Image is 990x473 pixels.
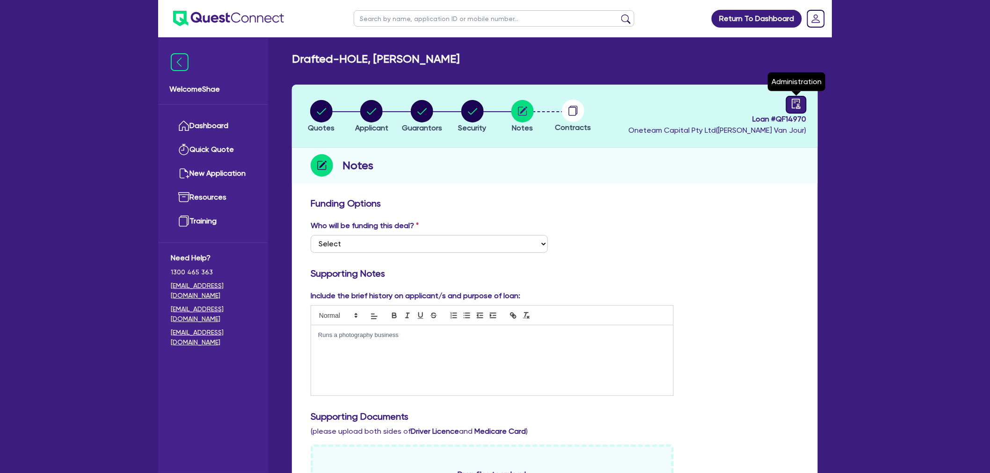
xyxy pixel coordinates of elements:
h2: Notes [342,157,373,174]
h3: Supporting Documents [311,411,799,422]
a: Quick Quote [171,138,255,162]
img: icon-menu-close [171,53,189,71]
button: Applicant [355,100,389,134]
span: Quotes [308,123,335,132]
label: Include the brief history on applicant/s and purpose of loan: [311,290,520,301]
a: Dashboard [171,114,255,138]
p: Runs a photography business [318,331,666,339]
img: step-icon [311,154,333,177]
button: Notes [511,100,534,134]
h3: Supporting Notes [311,268,799,279]
span: Security [459,123,487,132]
a: audit [786,96,807,114]
button: Guarantors [401,100,443,134]
a: Resources [171,186,255,209]
span: Loan # QF14970 [628,114,807,125]
div: Administration [768,72,825,91]
h3: Funding Options [311,198,799,209]
b: Medicare Card [474,427,526,436]
span: (please upload both sides of and ) [311,427,528,436]
button: Quotes [307,100,335,134]
b: Driver Licence [411,427,459,436]
a: [EMAIL_ADDRESS][DOMAIN_NAME] [171,328,255,347]
img: training [178,215,189,227]
span: Guarantors [402,123,442,132]
a: Training [171,209,255,233]
input: Search by name, application ID or mobile number... [354,10,634,27]
span: Need Help? [171,252,255,264]
a: [EMAIL_ADDRESS][DOMAIN_NAME] [171,304,255,324]
span: Contracts [555,123,591,132]
img: quest-connect-logo-blue [173,11,284,26]
span: Welcome Shae [169,84,257,95]
button: Security [458,100,487,134]
h2: Drafted - HOLE, [PERSON_NAME] [292,52,459,66]
span: Notes [512,123,533,132]
a: Return To Dashboard [712,10,802,28]
a: [EMAIL_ADDRESS][DOMAIN_NAME] [171,281,255,301]
span: audit [791,99,801,109]
a: Dropdown toggle [804,7,828,31]
img: new-application [178,168,189,179]
img: resources [178,192,189,203]
img: quick-quote [178,144,189,155]
span: Oneteam Capital Pty Ltd ( [PERSON_NAME] Van Jour ) [628,126,807,135]
a: New Application [171,162,255,186]
span: 1300 465 363 [171,267,255,277]
span: Applicant [355,123,388,132]
label: Who will be funding this deal? [311,220,419,231]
